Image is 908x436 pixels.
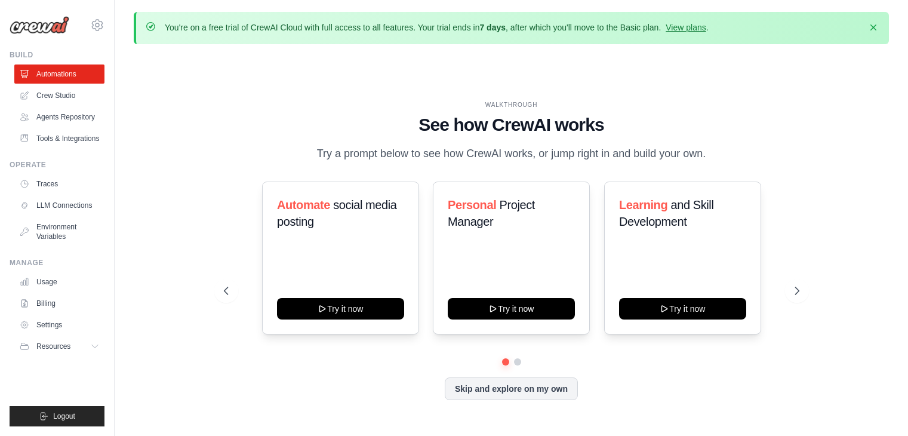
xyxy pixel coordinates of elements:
[277,298,404,320] button: Try it now
[619,298,746,320] button: Try it now
[848,379,908,436] iframe: Chat Widget
[14,108,104,127] a: Agents Repository
[224,114,799,136] h1: See how CrewAI works
[14,337,104,356] button: Resources
[666,23,706,32] a: View plans
[14,196,104,215] a: LLM Connections
[277,198,330,211] span: Automate
[277,198,397,228] span: social media posting
[14,86,104,105] a: Crew Studio
[224,100,799,109] div: WALKTHROUGH
[14,217,104,246] a: Environment Variables
[311,145,712,162] p: Try a prompt below to see how CrewAI works, or jump right in and build your own.
[10,16,69,34] img: Logo
[10,50,104,60] div: Build
[448,198,496,211] span: Personal
[14,174,104,194] a: Traces
[619,198,667,211] span: Learning
[448,298,575,320] button: Try it now
[165,22,709,33] p: You're on a free trial of CrewAI Cloud with full access to all features. Your trial ends in , aft...
[479,23,506,32] strong: 7 days
[14,315,104,334] a: Settings
[10,406,104,426] button: Logout
[14,129,104,148] a: Tools & Integrations
[10,160,104,170] div: Operate
[36,342,70,351] span: Resources
[14,272,104,291] a: Usage
[445,377,578,400] button: Skip and explore on my own
[14,294,104,313] a: Billing
[619,198,713,228] span: and Skill Development
[53,412,75,421] span: Logout
[14,65,104,84] a: Automations
[10,258,104,268] div: Manage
